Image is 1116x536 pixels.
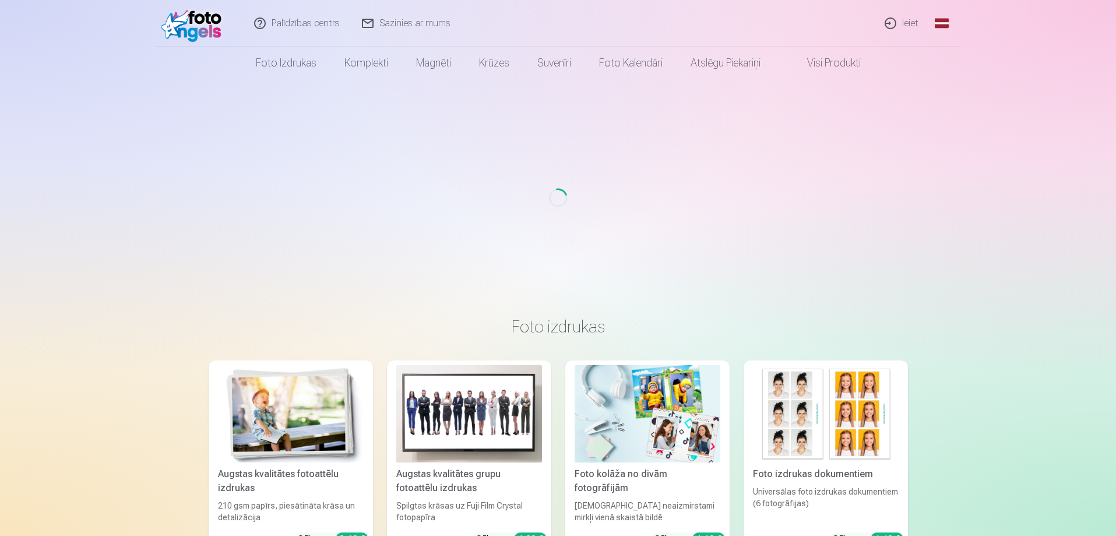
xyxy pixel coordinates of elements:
img: Augstas kvalitātes fotoattēlu izdrukas [218,365,364,463]
div: Augstas kvalitātes fotoattēlu izdrukas [213,467,368,495]
div: Augstas kvalitātes grupu fotoattēlu izdrukas [392,467,547,495]
div: Foto izdrukas dokumentiem [748,467,903,481]
a: Visi produkti [774,47,875,79]
div: Universālas foto izdrukas dokumentiem (6 fotogrāfijas) [748,486,903,523]
div: Foto kolāža no divām fotogrāfijām [570,467,725,495]
h3: Foto izdrukas [218,316,899,337]
img: Foto izdrukas dokumentiem [753,365,899,463]
img: Foto kolāža no divām fotogrāfijām [575,365,720,463]
a: Komplekti [330,47,402,79]
div: [DEMOGRAPHIC_DATA] neaizmirstami mirkļi vienā skaistā bildē [570,500,725,523]
a: Foto kalendāri [585,47,677,79]
a: Foto izdrukas [242,47,330,79]
a: Magnēti [402,47,465,79]
a: Krūzes [465,47,523,79]
img: Augstas kvalitātes grupu fotoattēlu izdrukas [396,365,542,463]
img: /fa1 [161,5,228,42]
a: Atslēgu piekariņi [677,47,774,79]
a: Suvenīri [523,47,585,79]
div: Spilgtas krāsas uz Fuji Film Crystal fotopapīra [392,500,547,523]
div: 210 gsm papīrs, piesātināta krāsa un detalizācija [213,500,368,523]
